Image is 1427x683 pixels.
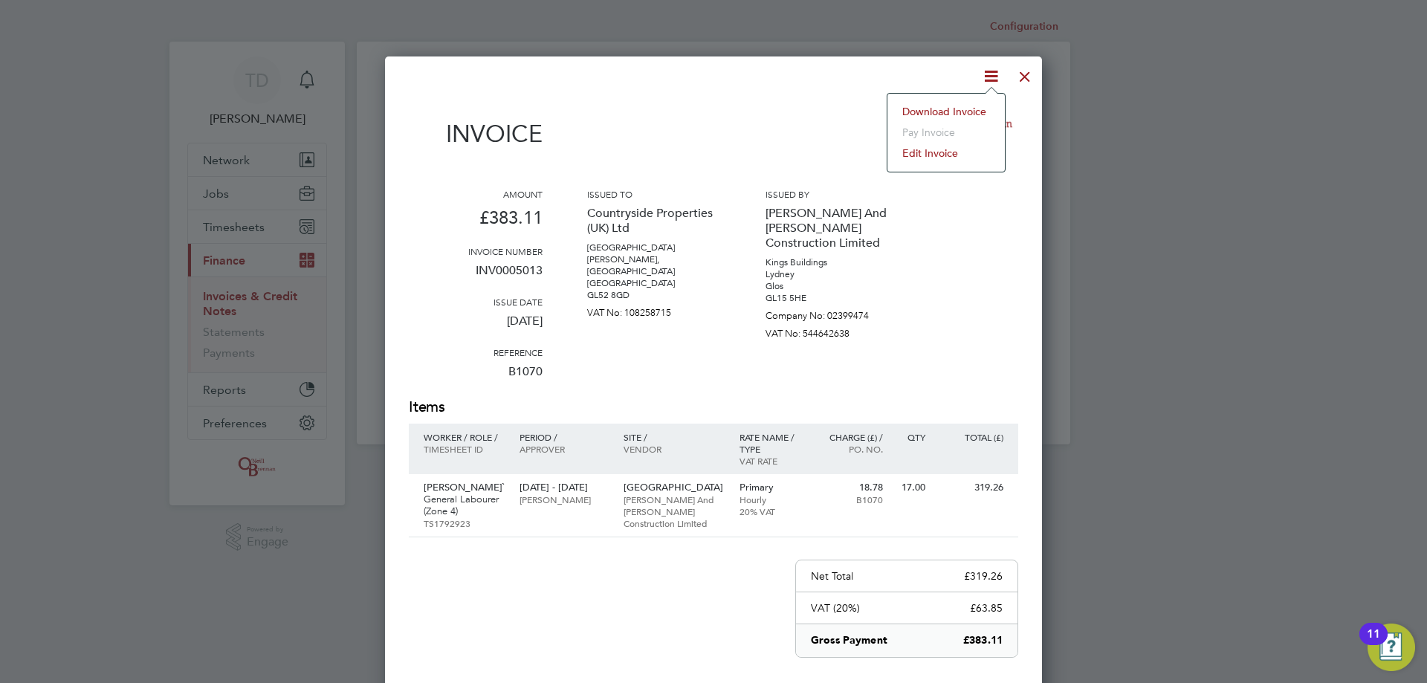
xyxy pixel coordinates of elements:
p: Countryside Properties (UK) Ltd [587,200,721,242]
p: Total (£) [940,431,1003,443]
p: Company No: 02399474 [766,304,899,322]
p: General Labourer (Zone 4) [424,493,505,517]
p: [PERSON_NAME] And [PERSON_NAME] Construction Limited [766,200,899,256]
p: GL15 5HE [766,292,899,304]
p: VAT (20%) [811,601,860,615]
h2: Items [409,397,1018,418]
p: £319.26 [964,569,1003,583]
p: Charge (£) / [818,431,883,443]
p: VAT No: 108258715 [587,301,721,319]
p: [DATE] - [DATE] [520,482,608,493]
p: [GEOGRAPHIC_DATA][PERSON_NAME], [GEOGRAPHIC_DATA] [587,242,721,277]
p: [PERSON_NAME] And [PERSON_NAME] Construction Limited [624,493,725,529]
p: VAT No: 544642638 [766,322,899,340]
p: £383.11 [963,633,1003,648]
p: Site / [624,431,725,443]
p: Period / [520,431,608,443]
p: [DATE] [409,308,543,346]
p: [PERSON_NAME] [520,493,608,505]
p: Lydney [766,268,899,280]
p: Hourly [740,493,804,505]
p: Rate name / type [740,431,804,455]
h3: Amount [409,188,543,200]
p: [PERSON_NAME]` [424,482,505,493]
p: £63.85 [970,601,1003,615]
p: GL52 8GD [587,289,721,301]
p: B1070 [818,493,883,505]
p: Vendor [624,443,725,455]
p: INV0005013 [409,257,543,296]
p: TS1792923 [424,517,505,529]
p: Po. No. [818,443,883,455]
p: Glos [766,280,899,292]
p: VAT rate [740,455,804,467]
p: 20% VAT [740,505,804,517]
p: Worker / Role / [424,431,505,443]
p: Net Total [811,569,853,583]
li: Edit invoice [895,143,997,164]
p: 18.78 [818,482,883,493]
h3: Issued to [587,188,721,200]
p: QTY [898,431,925,443]
p: B1070 [409,358,543,397]
button: Open Resource Center, 11 new notifications [1368,624,1415,671]
li: Download Invoice [895,101,997,122]
p: Primary [740,482,804,493]
h3: Issue date [409,296,543,308]
h3: Invoice number [409,245,543,257]
p: 17.00 [898,482,925,493]
li: Pay invoice [895,122,997,143]
p: Kings Buildings [766,256,899,268]
p: Approver [520,443,608,455]
p: 319.26 [940,482,1003,493]
p: [GEOGRAPHIC_DATA] [587,277,721,289]
p: Timesheet ID [424,443,505,455]
p: £383.11 [409,200,543,245]
h3: Reference [409,346,543,358]
h1: Invoice [409,120,543,148]
p: Gross Payment [811,633,887,648]
div: 11 [1367,634,1380,653]
p: [GEOGRAPHIC_DATA] [624,482,725,493]
h3: Issued by [766,188,899,200]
